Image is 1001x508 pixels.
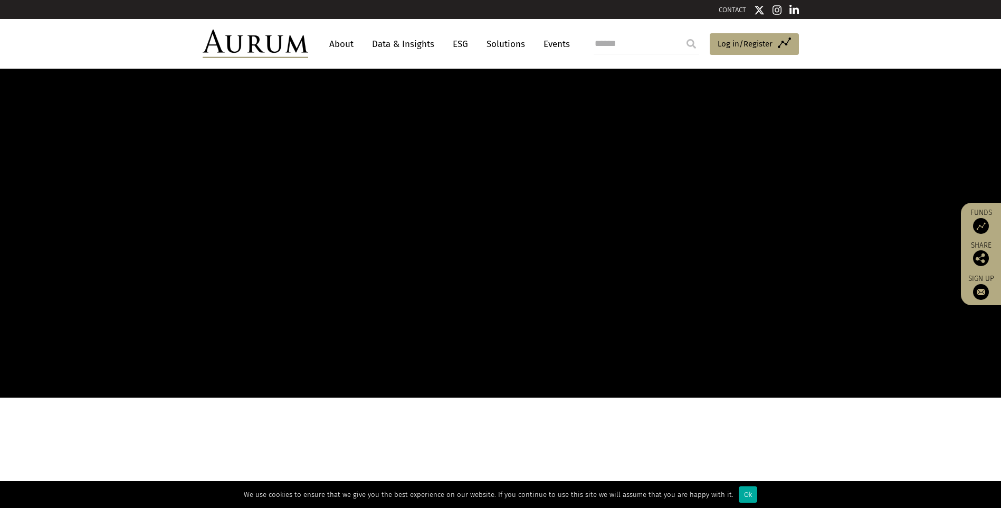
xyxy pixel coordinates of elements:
[324,34,359,54] a: About
[973,218,989,234] img: Access Funds
[203,30,308,58] img: Aurum
[966,274,996,300] a: Sign up
[710,33,799,55] a: Log in/Register
[966,208,996,234] a: Funds
[447,34,473,54] a: ESG
[367,34,440,54] a: Data & Insights
[481,34,530,54] a: Solutions
[789,5,799,15] img: Linkedin icon
[718,37,773,50] span: Log in/Register
[538,34,570,54] a: Events
[739,486,757,503] div: Ok
[973,284,989,300] img: Sign up to our newsletter
[966,242,996,266] div: Share
[719,6,746,14] a: CONTACT
[754,5,765,15] img: Twitter icon
[973,250,989,266] img: Share this post
[681,33,702,54] input: Submit
[773,5,782,15] img: Instagram icon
